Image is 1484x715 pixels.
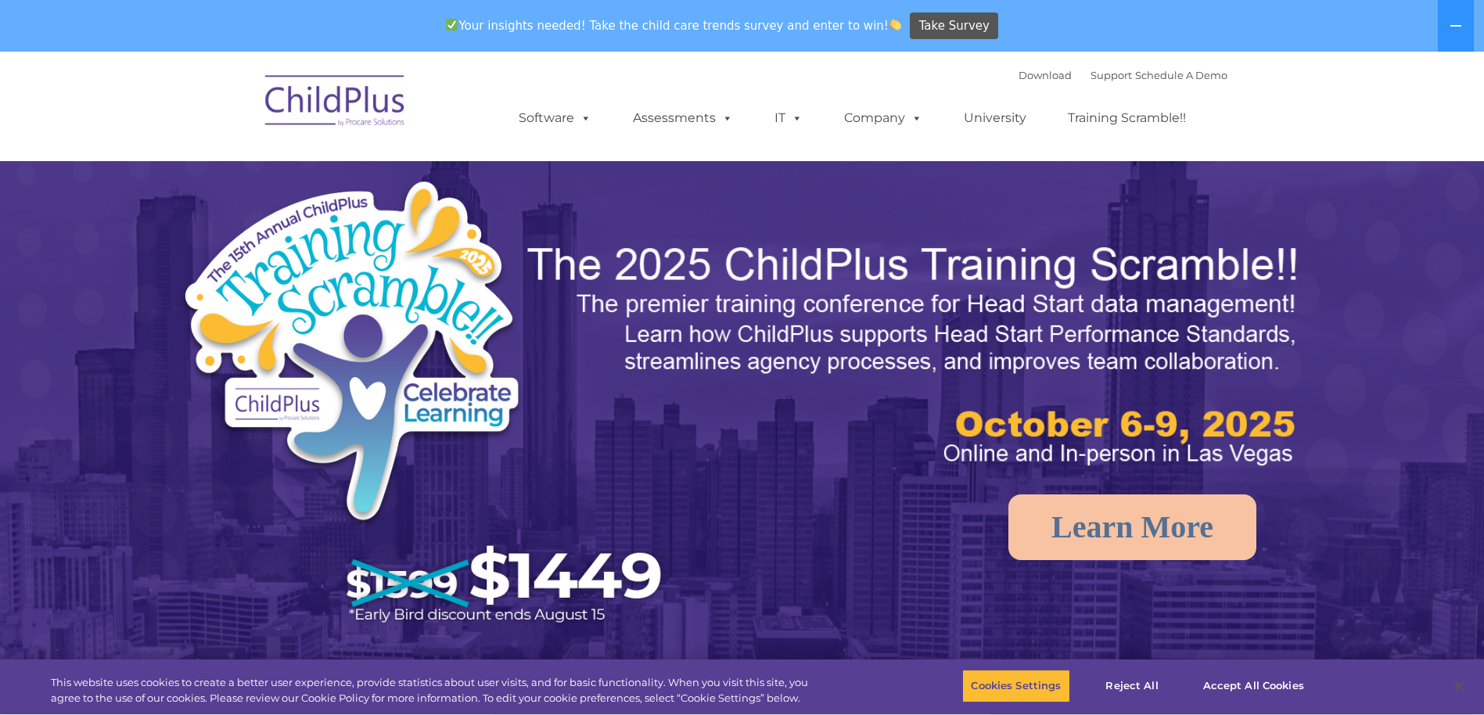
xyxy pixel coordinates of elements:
button: Accept All Cookies [1195,670,1313,702]
a: Support [1091,69,1132,81]
img: ✅ [446,19,458,31]
button: Reject All [1083,670,1181,702]
div: This website uses cookies to create a better user experience, provide statistics about user visit... [51,675,816,706]
a: Learn More [1008,494,1256,560]
span: Your insights needed! Take the child care trends survey and enter to win! [440,10,908,41]
a: Assessments [617,102,749,134]
a: Software [503,102,607,134]
img: 👏 [889,19,901,31]
span: Last name [217,103,265,115]
img: ChildPlus by Procare Solutions [257,64,414,142]
font: | [1019,69,1227,81]
a: Take Survey [910,13,998,40]
span: Take Survey [919,13,990,40]
a: IT [759,102,818,134]
button: Cookies Settings [962,670,1069,702]
span: Phone number [217,167,284,179]
a: Training Scramble!! [1052,102,1202,134]
a: Company [828,102,938,134]
a: Download [1019,69,1072,81]
button: Close [1442,669,1476,703]
a: University [948,102,1042,134]
a: Schedule A Demo [1135,69,1227,81]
